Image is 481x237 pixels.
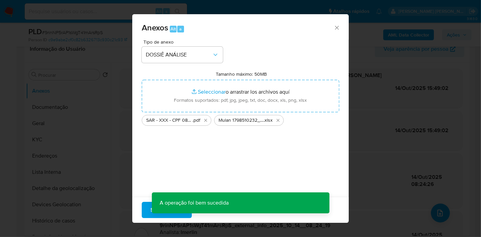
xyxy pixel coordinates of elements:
[142,22,168,33] span: Anexos
[142,47,223,63] button: DOSSIÊ ANÁLISE
[274,116,282,124] button: Eliminar Mulan 1798510232_2025_10_14_07_37_03.xlsx
[146,51,212,58] span: DOSSIÊ ANÁLISE
[203,203,225,217] span: Cancelar
[192,117,200,124] span: .pdf
[146,117,192,124] span: SAR - XXX - CPF 08407957500 - [PERSON_NAME] [PERSON_NAME]
[142,112,339,126] ul: Archivos seleccionados
[143,40,225,44] span: Tipo de anexo
[202,116,210,124] button: Eliminar SAR - XXX - CPF 08407957500 - LAURA RAMOS GONCALVES.pdf
[334,24,340,30] button: Cerrar
[152,192,237,213] p: A operação foi bem sucedida
[142,202,192,218] button: Subir arquivo
[264,117,273,124] span: .xlsx
[170,26,176,32] span: Alt
[216,71,267,77] label: Tamanho máximo: 50MB
[179,26,182,32] span: a
[219,117,264,124] span: Mulan 1798510232_2025_10_14_07_37_03
[151,203,183,217] span: Subir arquivo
